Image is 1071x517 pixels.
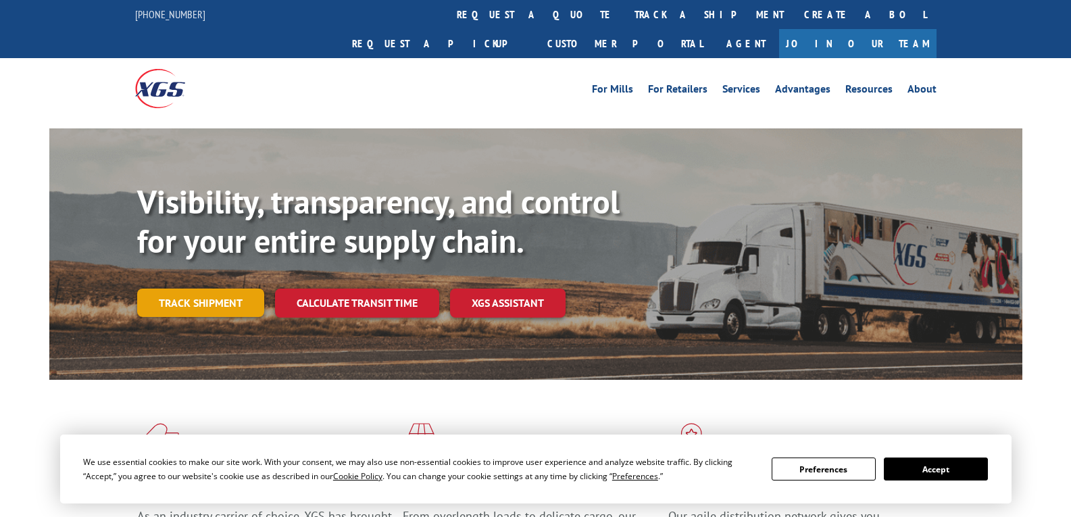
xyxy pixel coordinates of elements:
button: Accept [884,458,988,481]
a: Calculate transit time [275,289,439,318]
a: Agent [713,29,779,58]
a: XGS ASSISTANT [450,289,566,318]
a: Resources [845,84,893,99]
img: xgs-icon-total-supply-chain-intelligence-red [137,423,179,458]
img: xgs-icon-focused-on-flooring-red [403,423,434,458]
a: For Mills [592,84,633,99]
span: Cookie Policy [333,470,382,482]
img: xgs-icon-flagship-distribution-model-red [668,423,715,458]
div: We use essential cookies to make our site work. With your consent, we may also use non-essential ... [83,455,755,483]
a: Join Our Team [779,29,937,58]
a: Customer Portal [537,29,713,58]
a: Advantages [775,84,830,99]
a: [PHONE_NUMBER] [135,7,205,21]
a: Request a pickup [342,29,537,58]
a: About [907,84,937,99]
div: Cookie Consent Prompt [60,435,1012,503]
a: For Retailers [648,84,707,99]
button: Preferences [772,458,876,481]
span: Preferences [612,470,658,482]
b: Visibility, transparency, and control for your entire supply chain. [137,180,620,262]
a: Services [722,84,760,99]
a: Track shipment [137,289,264,317]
